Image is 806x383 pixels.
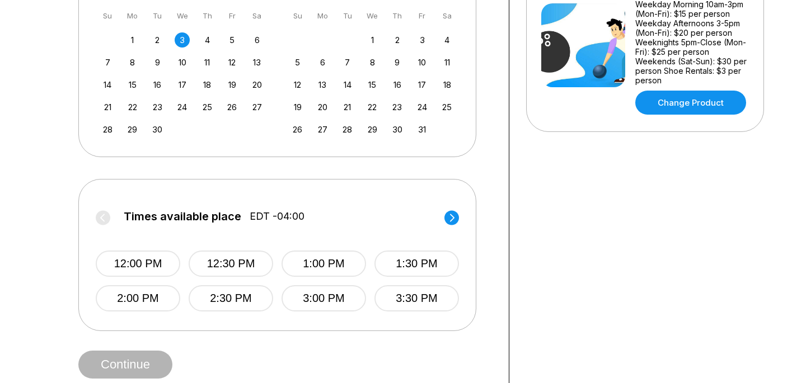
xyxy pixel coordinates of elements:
[250,32,265,48] div: Choose Saturday, September 6th, 2025
[150,55,165,70] div: Choose Tuesday, September 9th, 2025
[365,8,380,23] div: We
[439,55,454,70] div: Choose Saturday, October 11th, 2025
[635,91,746,115] a: Change Product
[150,32,165,48] div: Choose Tuesday, September 2nd, 2025
[415,77,430,92] div: Choose Friday, October 17th, 2025
[200,8,215,23] div: Th
[125,77,140,92] div: Choose Monday, September 15th, 2025
[150,100,165,115] div: Choose Tuesday, September 23rd, 2025
[290,122,305,137] div: Choose Sunday, October 26th, 2025
[100,55,115,70] div: Choose Sunday, September 7th, 2025
[125,55,140,70] div: Choose Monday, September 8th, 2025
[390,77,405,92] div: Choose Thursday, October 16th, 2025
[365,100,380,115] div: Choose Wednesday, October 22nd, 2025
[200,100,215,115] div: Choose Thursday, September 25th, 2025
[125,8,140,23] div: Mo
[390,100,405,115] div: Choose Thursday, October 23rd, 2025
[282,250,366,277] button: 1:00 PM
[315,77,330,92] div: Choose Monday, October 13th, 2025
[439,8,454,23] div: Sa
[250,55,265,70] div: Choose Saturday, September 13th, 2025
[150,8,165,23] div: Tu
[96,250,180,277] button: 12:00 PM
[99,31,266,137] div: month 2025-09
[125,122,140,137] div: Choose Monday, September 29th, 2025
[125,32,140,48] div: Choose Monday, September 1st, 2025
[150,122,165,137] div: Choose Tuesday, September 30th, 2025
[390,32,405,48] div: Choose Thursday, October 2nd, 2025
[250,8,265,23] div: Sa
[250,77,265,92] div: Choose Saturday, September 20th, 2025
[175,32,190,48] div: Choose Wednesday, September 3rd, 2025
[290,8,305,23] div: Su
[415,100,430,115] div: Choose Friday, October 24th, 2025
[125,100,140,115] div: Choose Monday, September 22nd, 2025
[374,285,459,311] button: 3:30 PM
[189,285,273,311] button: 2:30 PM
[415,32,430,48] div: Choose Friday, October 3rd, 2025
[100,77,115,92] div: Choose Sunday, September 14th, 2025
[175,100,190,115] div: Choose Wednesday, September 24th, 2025
[415,122,430,137] div: Choose Friday, October 31st, 2025
[340,77,355,92] div: Choose Tuesday, October 14th, 2025
[315,8,330,23] div: Mo
[541,3,625,87] img: Open Bowling
[282,285,366,311] button: 3:00 PM
[200,55,215,70] div: Choose Thursday, September 11th, 2025
[224,8,240,23] div: Fr
[289,31,457,137] div: month 2025-10
[415,8,430,23] div: Fr
[390,8,405,23] div: Th
[250,210,304,223] span: EDT -04:00
[224,32,240,48] div: Choose Friday, September 5th, 2025
[439,77,454,92] div: Choose Saturday, October 18th, 2025
[150,77,165,92] div: Choose Tuesday, September 16th, 2025
[175,77,190,92] div: Choose Wednesday, September 17th, 2025
[390,122,405,137] div: Choose Thursday, October 30th, 2025
[175,55,190,70] div: Choose Wednesday, September 10th, 2025
[365,77,380,92] div: Choose Wednesday, October 15th, 2025
[224,55,240,70] div: Choose Friday, September 12th, 2025
[340,8,355,23] div: Tu
[365,122,380,137] div: Choose Wednesday, October 29th, 2025
[415,55,430,70] div: Choose Friday, October 10th, 2025
[224,100,240,115] div: Choose Friday, September 26th, 2025
[340,100,355,115] div: Choose Tuesday, October 21st, 2025
[100,8,115,23] div: Su
[250,100,265,115] div: Choose Saturday, September 27th, 2025
[224,77,240,92] div: Choose Friday, September 19th, 2025
[365,55,380,70] div: Choose Wednesday, October 8th, 2025
[439,100,454,115] div: Choose Saturday, October 25th, 2025
[100,122,115,137] div: Choose Sunday, September 28th, 2025
[390,55,405,70] div: Choose Thursday, October 9th, 2025
[100,100,115,115] div: Choose Sunday, September 21st, 2025
[374,250,459,277] button: 1:30 PM
[340,122,355,137] div: Choose Tuesday, October 28th, 2025
[365,32,380,48] div: Choose Wednesday, October 1st, 2025
[315,55,330,70] div: Choose Monday, October 6th, 2025
[200,77,215,92] div: Choose Thursday, September 18th, 2025
[175,8,190,23] div: We
[315,100,330,115] div: Choose Monday, October 20th, 2025
[439,32,454,48] div: Choose Saturday, October 4th, 2025
[200,32,215,48] div: Choose Thursday, September 4th, 2025
[290,77,305,92] div: Choose Sunday, October 12th, 2025
[96,285,180,311] button: 2:00 PM
[189,250,273,277] button: 12:30 PM
[290,100,305,115] div: Choose Sunday, October 19th, 2025
[340,55,355,70] div: Choose Tuesday, October 7th, 2025
[124,210,241,223] span: Times available place
[315,122,330,137] div: Choose Monday, October 27th, 2025
[290,55,305,70] div: Choose Sunday, October 5th, 2025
